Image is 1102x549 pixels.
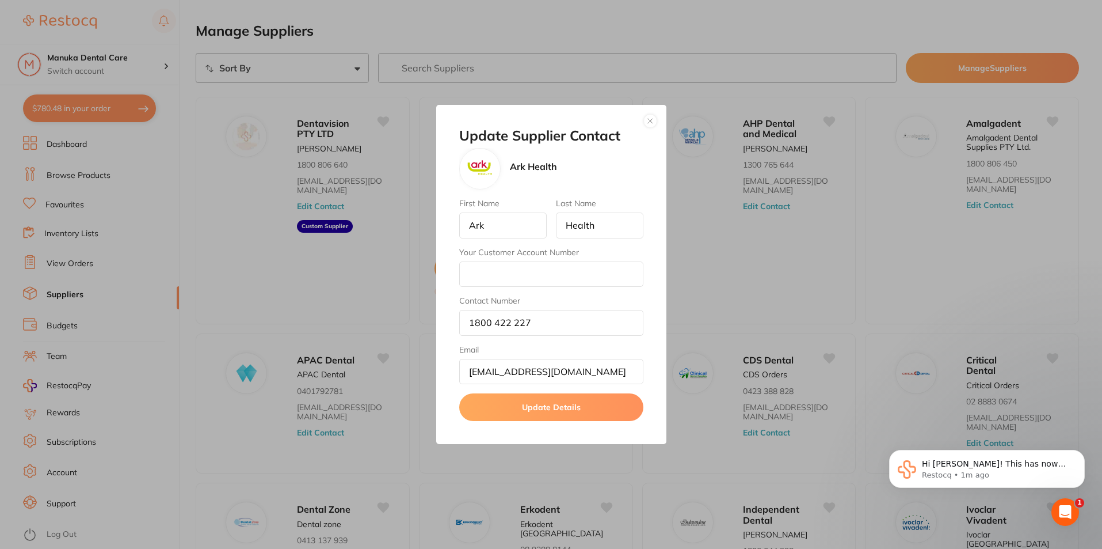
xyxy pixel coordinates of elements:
[459,248,643,257] label: Your Customer Account Number
[459,345,643,354] label: Email
[556,199,643,208] label: Last Name
[459,296,643,305] label: Contact Number
[459,199,547,208] label: First Name
[459,128,643,144] h2: Update Supplier Contact
[50,33,194,157] span: Hi [PERSON_NAME]! This has now been sorted out, we've added it on your portal as well. Please see...
[510,161,557,172] p: Ark Health
[1051,498,1079,526] iframe: Intercom live chat
[459,393,643,421] button: Update Details
[872,426,1102,518] iframe: Intercom notifications message
[466,159,494,179] img: Ark Health
[1075,498,1084,508] span: 1
[50,44,199,55] p: Message from Restocq, sent 1m ago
